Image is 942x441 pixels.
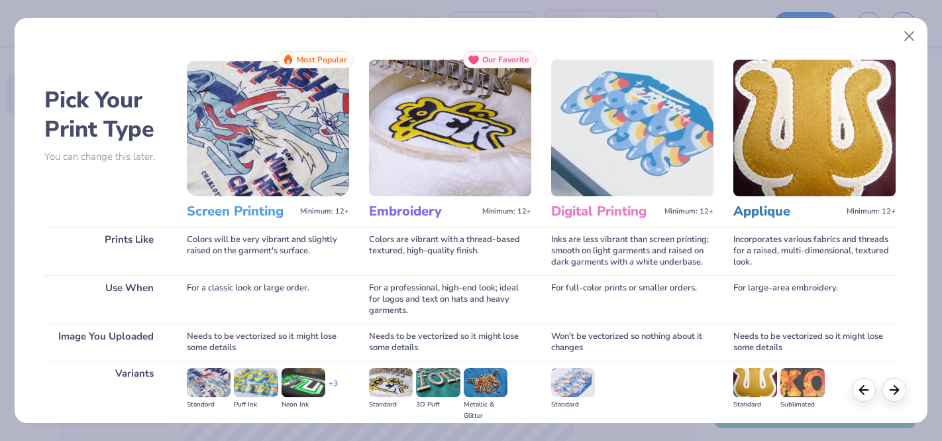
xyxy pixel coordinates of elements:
[187,399,231,410] div: Standard
[664,207,713,216] span: Minimum: 12+
[369,368,413,397] img: Standard
[44,275,167,324] div: Use When
[464,368,507,397] img: Metallic & Glitter
[551,399,595,410] div: Standard
[551,324,713,361] div: Won't be vectorized so nothing about it changes
[187,227,349,275] div: Colors will be very vibrant and slightly raised on the garment's surface.
[329,378,338,401] div: + 3
[44,151,167,162] p: You can change this later.
[847,207,896,216] span: Minimum: 12+
[369,324,531,361] div: Needs to be vectorized so it might lose some details
[551,368,595,397] img: Standard
[282,399,325,410] div: Neon Ink
[733,368,777,397] img: Standard
[416,399,460,410] div: 3D Puff
[297,55,347,64] span: Most Popular
[733,399,777,410] div: Standard
[896,24,921,49] button: Close
[733,324,896,361] div: Needs to be vectorized so it might lose some details
[300,207,349,216] span: Minimum: 12+
[551,203,659,220] h3: Digital Printing
[234,368,278,397] img: Puff Ink
[44,361,167,429] div: Variants
[369,275,531,324] div: For a professional, high-end look; ideal for logos and text on hats and heavy garments.
[733,203,841,220] h3: Applique
[44,324,167,361] div: Image You Uploaded
[369,60,531,196] img: Embroidery
[482,207,531,216] span: Minimum: 12+
[369,203,477,220] h3: Embroidery
[187,275,349,324] div: For a classic look or large order.
[551,60,713,196] img: Digital Printing
[369,227,531,275] div: Colors are vibrant with a thread-based textured, high-quality finish.
[780,399,824,410] div: Sublimated
[234,399,278,410] div: Puff Ink
[780,368,824,397] img: Sublimated
[416,368,460,397] img: 3D Puff
[464,399,507,422] div: Metallic & Glitter
[187,324,349,361] div: Needs to be vectorized so it might lose some details
[733,227,896,275] div: Incorporates various fabrics and threads for a raised, multi-dimensional, textured look.
[551,227,713,275] div: Inks are less vibrant than screen printing; smooth on light garments and raised on dark garments ...
[282,368,325,397] img: Neon Ink
[551,275,713,324] div: For full-color prints or smaller orders.
[733,60,896,196] img: Applique
[44,86,167,144] h2: Pick Your Print Type
[44,227,167,275] div: Prints Like
[482,55,529,64] span: Our Favorite
[369,399,413,410] div: Standard
[187,203,295,220] h3: Screen Printing
[187,368,231,397] img: Standard
[733,275,896,324] div: For large-area embroidery.
[187,60,349,196] img: Screen Printing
